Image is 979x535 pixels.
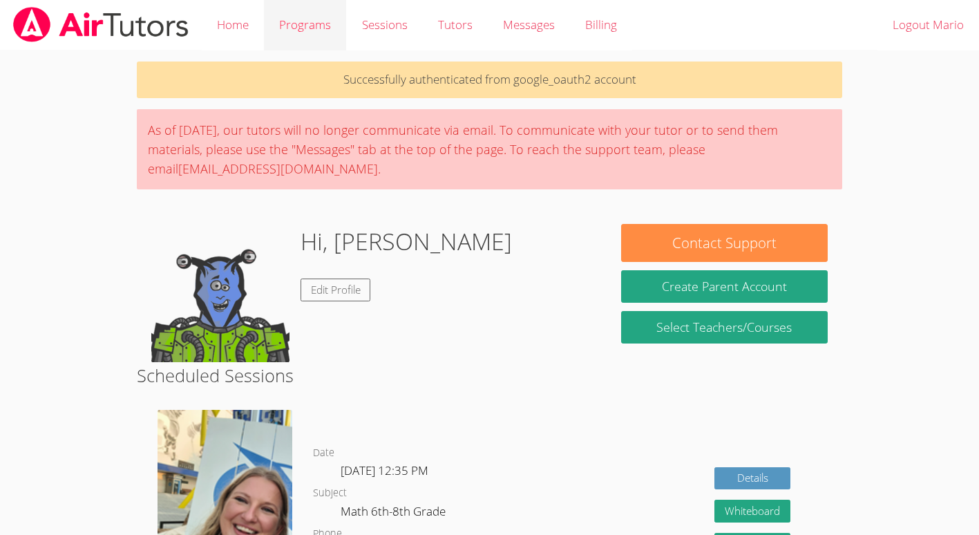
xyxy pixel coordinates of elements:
dd: Math 6th-8th Grade [341,502,448,525]
img: default.png [151,224,289,362]
span: [DATE] 12:35 PM [341,462,428,478]
button: Create Parent Account [621,270,828,303]
h1: Hi, [PERSON_NAME] [301,224,512,259]
div: As of [DATE], our tutors will no longer communicate via email. To communicate with your tutor or ... [137,109,842,189]
a: Edit Profile [301,279,371,301]
button: Whiteboard [714,500,790,523]
p: Successfully authenticated from google_oauth2 account [137,62,842,98]
dt: Subject [313,485,347,502]
dt: Date [313,444,334,462]
h2: Scheduled Sessions [137,362,842,388]
span: Messages [503,17,555,32]
img: airtutors_banner-c4298cdbf04f3fff15de1276eac7730deb9818008684d7c2e4769d2f7ddbe033.png [12,7,190,42]
button: Contact Support [621,224,828,262]
a: Select Teachers/Courses [621,311,828,344]
a: Details [714,467,790,490]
